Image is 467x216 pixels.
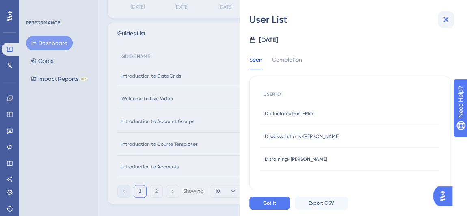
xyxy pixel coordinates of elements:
span: Got it [263,200,276,206]
div: Completion [272,55,302,69]
button: Export CSV [295,197,348,210]
button: Got it [249,197,290,210]
span: Need Help? [19,2,51,12]
span: Export CSV [309,200,334,206]
span: ID bluelamptrust~Mia [264,110,313,117]
div: Seen [249,55,262,69]
iframe: UserGuiding AI Assistant Launcher [433,184,457,208]
span: ID swisssolutions~[PERSON_NAME] [264,133,339,140]
div: [DATE] [259,35,278,45]
span: ID training~[PERSON_NAME] [264,156,327,162]
div: User List [249,13,457,26]
span: USER ID [264,91,281,97]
